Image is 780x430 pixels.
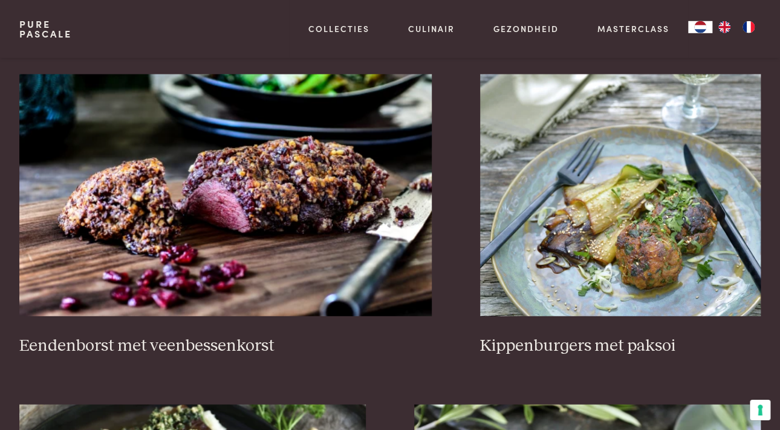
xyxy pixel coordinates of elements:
[597,22,669,35] a: Masterclass
[480,74,761,356] a: Kippenburgers met paksoi Kippenburgers met paksoi
[408,22,455,35] a: Culinair
[750,400,770,420] button: Uw voorkeuren voor toestemming voor trackingtechnologieën
[480,336,761,357] h3: Kippenburgers met paksoi
[736,21,761,33] a: FR
[19,74,432,316] img: Eendenborst met veenbessenkorst
[712,21,761,33] ul: Language list
[19,336,432,357] h3: Eendenborst met veenbessenkorst
[19,19,72,39] a: PurePascale
[688,21,712,33] div: Language
[308,22,369,35] a: Collecties
[688,21,712,33] a: NL
[712,21,736,33] a: EN
[688,21,761,33] aside: Language selected: Nederlands
[493,22,559,35] a: Gezondheid
[19,74,432,356] a: Eendenborst met veenbessenkorst Eendenborst met veenbessenkorst
[480,74,761,316] img: Kippenburgers met paksoi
